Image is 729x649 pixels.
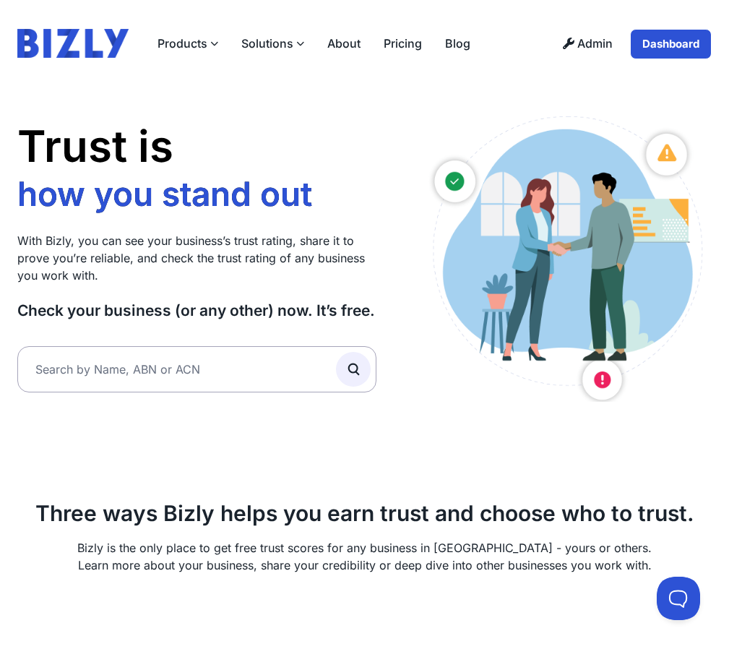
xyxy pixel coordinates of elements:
img: Australian small business owners illustration [420,110,712,402]
iframe: Toggle Customer Support [657,577,700,620]
a: Admin [551,29,624,59]
a: Dashboard [630,29,712,59]
img: bizly_logo.svg [17,29,129,58]
li: who you work with [17,215,320,257]
span: Trust is [17,120,173,172]
p: With Bizly, you can see your business’s trust rating, share it to prove you’re reliable, and chec... [17,232,376,284]
input: Search by Name, ABN or ACN [17,346,376,392]
li: how you stand out [17,173,320,215]
h2: Three ways Bizly helps you earn trust and choose who to trust. [17,500,712,528]
label: Solutions [230,29,316,58]
p: Bizly is the only place to get free trust scores for any business in [GEOGRAPHIC_DATA] - yours or... [17,539,712,574]
h3: Check your business (or any other) now. It’s free. [17,301,376,320]
a: Pricing [372,29,433,58]
label: Products [146,29,230,58]
a: Blog [433,29,482,58]
a: About [316,29,372,58]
